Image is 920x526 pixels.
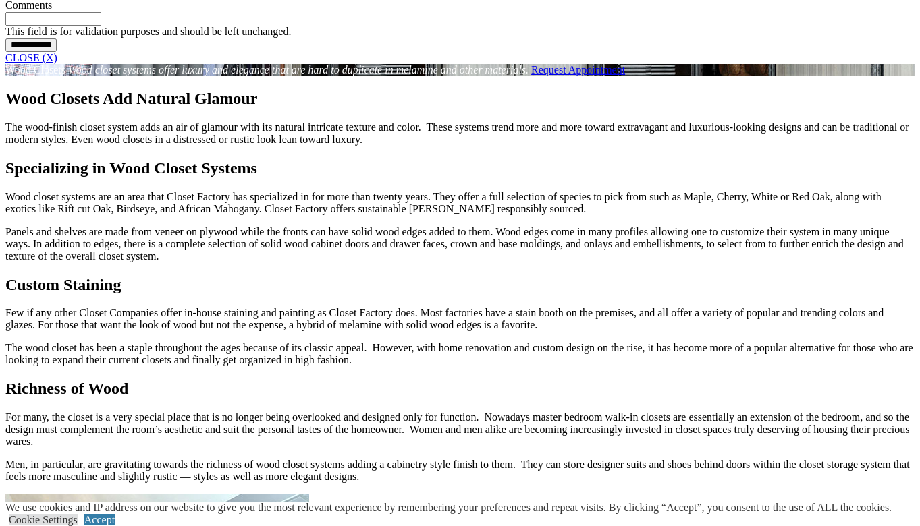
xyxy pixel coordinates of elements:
div: This field is for validation purposes and should be left unchanged. [5,26,915,38]
h2: Custom Staining [5,276,915,294]
a: Accept [84,514,115,525]
p: The wood closet has been a staple throughout the ages because of its classic appeal. However, wit... [5,342,915,366]
em: Wood closet systems offer luxury and elegance that are hard to duplicate in melamine and other ma... [68,64,529,76]
h1: Wood Closets Add Natural Glamour [5,90,915,108]
h2: Specializing in Wood Closet Systems [5,159,915,177]
a: CLOSE (X) [5,52,57,63]
p: Men, in particular, are gravitating towards the richness of wood closet systems adding a cabinetr... [5,459,915,483]
a: Request Appointment [531,64,625,76]
h2: Richness of Wood [5,380,915,398]
span: Wood Closets [5,64,65,76]
a: Cookie Settings [9,514,78,525]
p: For many, the closet is a very special place that is no longer being overlooked and designed only... [5,411,915,448]
p: Wood closet systems are an area that Closet Factory has specialized in for more than twenty years... [5,191,915,215]
div: We use cookies and IP address on our website to give you the most relevant experience by remember... [5,502,892,514]
p: Few if any other Closet Companies offer in-house staining and painting as Closet Factory does. Mo... [5,307,915,331]
p: The wood-finish closet system adds an air of glamour with its natural intricate texture and color... [5,121,915,146]
p: Panels and shelves are made from veneer on plywood while the fronts can have solid wood edges add... [5,226,915,262]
